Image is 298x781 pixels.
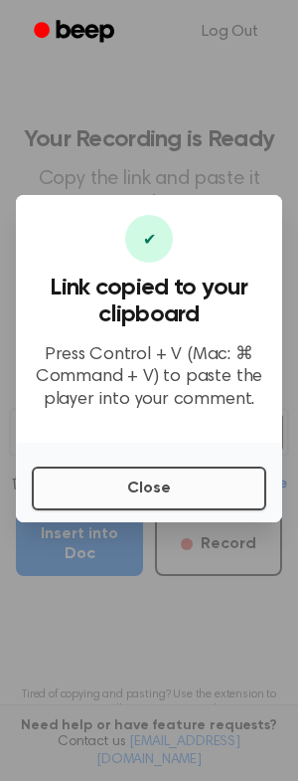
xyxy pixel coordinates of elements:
[182,8,278,56] a: Log Out
[125,215,173,263] div: ✔
[32,275,266,328] h3: Link copied to your clipboard
[32,467,266,510] button: Close
[20,13,132,52] a: Beep
[32,344,266,412] p: Press Control + V (Mac: ⌘ Command + V) to paste the player into your comment.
